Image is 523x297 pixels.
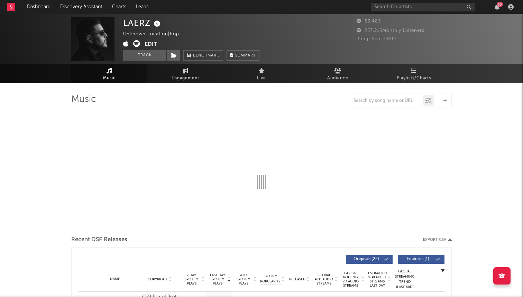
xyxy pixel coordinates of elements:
button: Originals(22) [346,255,393,264]
button: Summary [227,50,259,61]
input: Search by song name or URL [350,98,423,104]
span: Originals ( 22 ) [350,257,382,261]
button: Track [123,50,166,61]
span: Jump Score: 80.1 [357,37,397,41]
span: Playlists/Charts [397,74,431,82]
span: 63,483 [357,19,381,24]
div: 23 [497,2,503,7]
div: Unknown Location | Pop [123,30,187,38]
span: Features ( 1 ) [402,257,434,261]
span: Estimated % Playlist Streams Last Day [368,271,387,288]
span: 7 Day Spotify Plays [182,273,201,286]
span: 257,215 Monthly Listeners [357,28,424,33]
span: Global Rolling 7D Audio Streams [341,271,360,288]
span: Released [289,277,305,281]
button: 23 [495,4,499,10]
a: Music [71,64,147,83]
div: Name [92,277,138,282]
span: Last Day Spotify Plays [208,273,227,286]
a: Audience [300,64,376,83]
a: Playlists/Charts [376,64,452,83]
span: Engagement [172,74,199,82]
span: Copyright [148,277,168,281]
a: Engagement [147,64,223,83]
span: Benchmark [193,52,219,60]
span: Global ATD Audio Streams [314,273,333,286]
div: Global Streaming Trend (Last 60D) [394,269,415,290]
a: Live [223,64,300,83]
span: ATD Spotify Plays [234,273,253,286]
span: Music [103,74,116,82]
input: Search for artists [371,3,475,11]
span: Recent DSP Releases [71,236,127,244]
span: Live [257,74,266,82]
span: Spotify Popularity [260,274,281,284]
div: LAERZ [123,17,162,29]
button: Edit [145,40,157,49]
button: Export CSV [423,238,452,242]
span: Summary [235,54,256,58]
span: Audience [327,74,348,82]
button: Features(1) [398,255,444,264]
a: Benchmark [183,50,223,61]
